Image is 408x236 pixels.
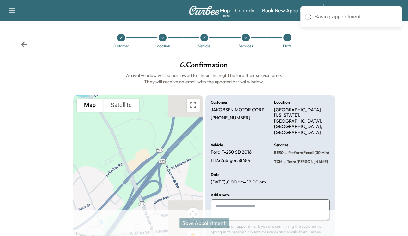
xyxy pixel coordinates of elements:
p: 1ft7x2a61gec58484 [211,158,250,164]
button: Map camera controls [187,208,200,221]
span: - [284,149,287,156]
h6: Date [211,173,219,177]
span: Perform Recall (30 Min) [287,150,329,155]
a: Calendar [235,6,257,14]
p: [PHONE_NUMBER] [211,115,250,121]
h6: Arrival window will be narrowed to 1 hour the night before their service date. They will receive ... [73,72,335,85]
p: Ford F-250 SD 2016 [211,149,252,155]
span: TCM [274,159,282,164]
button: Toggle fullscreen view [187,99,200,112]
h6: Customer [211,100,228,104]
div: Services [239,44,253,48]
img: Curbee Logo [189,6,220,15]
h6: Services [274,143,288,147]
a: MapBeta [220,6,230,14]
a: Book New Appointment [262,6,317,14]
div: Vehicle [198,44,210,48]
div: Date [283,44,291,48]
p: JAKOBSEN MOTOR CORP [211,107,264,113]
span: - [282,159,286,165]
button: Show satellite imagery [103,99,139,112]
span: Tech: Colton M [286,159,328,164]
div: Saving appointment... [315,13,397,21]
h6: Location [274,100,290,104]
div: Beta [223,13,230,18]
p: [GEOGRAPHIC_DATA][US_STATE], [GEOGRAPHIC_DATA], [GEOGRAPHIC_DATA], [GEOGRAPHIC_DATA] [274,107,330,136]
h6: Add a note [211,193,230,197]
p: [DATE] , 8:00 am - 12:00 pm [211,179,266,185]
span: RE30 [274,150,284,155]
div: Customer [113,44,129,48]
button: Show street map [77,99,103,112]
h1: 6 . Confirmation [73,61,335,72]
div: Location [155,44,170,48]
h6: Vehicle [211,143,223,147]
div: Back [21,41,27,48]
